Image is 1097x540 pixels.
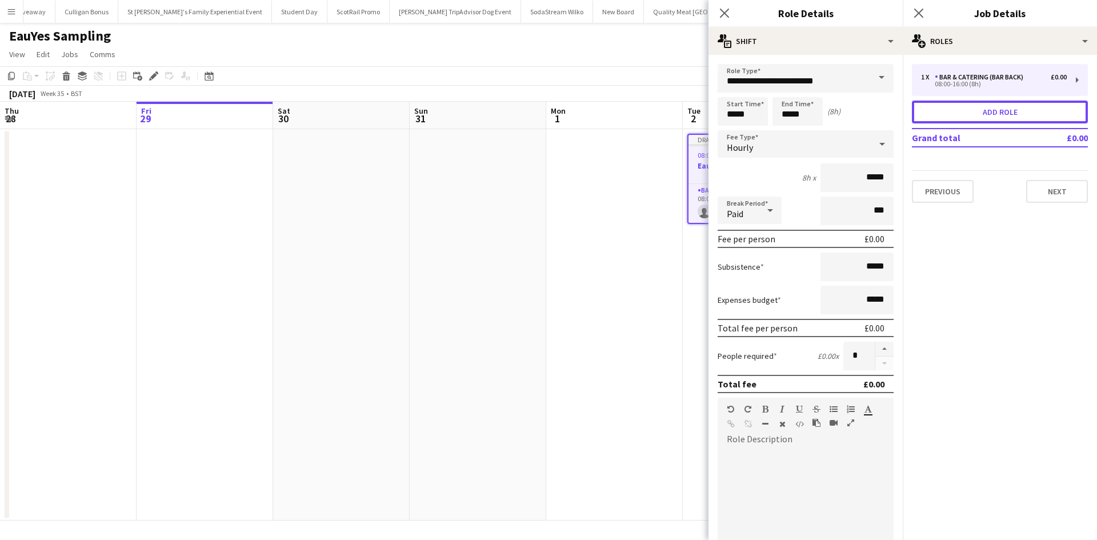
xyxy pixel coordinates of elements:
span: Sun [414,106,428,116]
span: Sat [278,106,290,116]
label: People required [718,351,777,361]
button: Quality Meat [GEOGRAPHIC_DATA] Giveaway [644,1,796,23]
span: Thu [5,106,19,116]
button: Insert video [830,418,838,427]
span: Week 35 [38,89,66,98]
span: 31 [413,112,428,125]
span: Edit [37,49,50,59]
span: View [9,49,25,59]
div: 8h x [802,173,816,183]
span: 08:00-16:00 (8h) [698,151,744,159]
button: Underline [795,405,803,414]
button: Italic [778,405,786,414]
div: BST [71,89,82,98]
div: Total fee [718,378,756,390]
button: Add role [912,101,1088,123]
button: Student Day [272,1,327,23]
td: £0.00 [1034,129,1088,147]
span: 2 [686,112,700,125]
span: Fri [141,106,151,116]
div: £0.00 [864,322,884,334]
h3: EauYes Sampling [688,161,814,171]
h3: Job Details [903,6,1097,21]
div: 08:00-16:00 (8h) [921,81,1067,87]
h3: Role Details [708,6,903,21]
span: 1 [549,112,566,125]
span: Jobs [61,49,78,59]
button: Paste as plain text [812,418,820,427]
span: Hourly [727,142,753,153]
button: Ordered List [847,405,855,414]
div: Draft [688,135,814,144]
button: SodaStream Wilko [521,1,593,23]
div: Roles [903,27,1097,55]
span: 29 [139,112,151,125]
a: View [5,47,30,62]
button: Strikethrough [812,405,820,414]
h1: EauYes Sampling [9,27,111,45]
div: Bar & Catering (Bar Back) [935,73,1028,81]
div: £0.00 [1051,73,1067,81]
div: £0.00 [864,233,884,245]
button: ScotRail Promo [327,1,390,23]
span: Tue [687,106,700,116]
div: (8h) [827,106,840,117]
span: Paid [727,208,743,219]
button: Bold [761,405,769,414]
a: Jobs [57,47,83,62]
button: HTML Code [795,419,803,429]
div: £0.00 x [818,351,839,361]
button: Fullscreen [847,418,855,427]
button: Clear Formatting [778,419,786,429]
button: Horizontal Line [761,419,769,429]
button: St [PERSON_NAME]'s Family Experiential Event [118,1,272,23]
div: Total fee per person [718,322,798,334]
button: New Board [593,1,644,23]
button: Undo [727,405,735,414]
label: Expenses budget [718,295,781,305]
div: Fee per person [718,233,775,245]
button: Previous [912,180,974,203]
button: Culligan Bonus [55,1,118,23]
div: 1 x [921,73,935,81]
a: Edit [32,47,54,62]
button: [PERSON_NAME] TripAdvisor Dog Event [390,1,521,23]
div: £0.00 [863,378,884,390]
app-job-card: Draft08:00-16:00 (8h)0/1EauYes Sampling1 RoleBar & Catering (Bar Back)0/108:00-16:00 (8h) [687,134,815,224]
div: [DATE] [9,88,35,99]
div: Shift [708,27,903,55]
span: 28 [3,112,19,125]
span: 30 [276,112,290,125]
a: Comms [85,47,120,62]
button: Redo [744,405,752,414]
app-card-role: Bar & Catering (Bar Back)0/108:00-16:00 (8h) [688,184,814,223]
span: Mon [551,106,566,116]
button: Unordered List [830,405,838,414]
button: Text Color [864,405,872,414]
button: Increase [875,342,894,357]
label: Subsistence [718,262,764,272]
span: Comms [90,49,115,59]
td: Grand total [912,129,1034,147]
button: Next [1026,180,1088,203]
